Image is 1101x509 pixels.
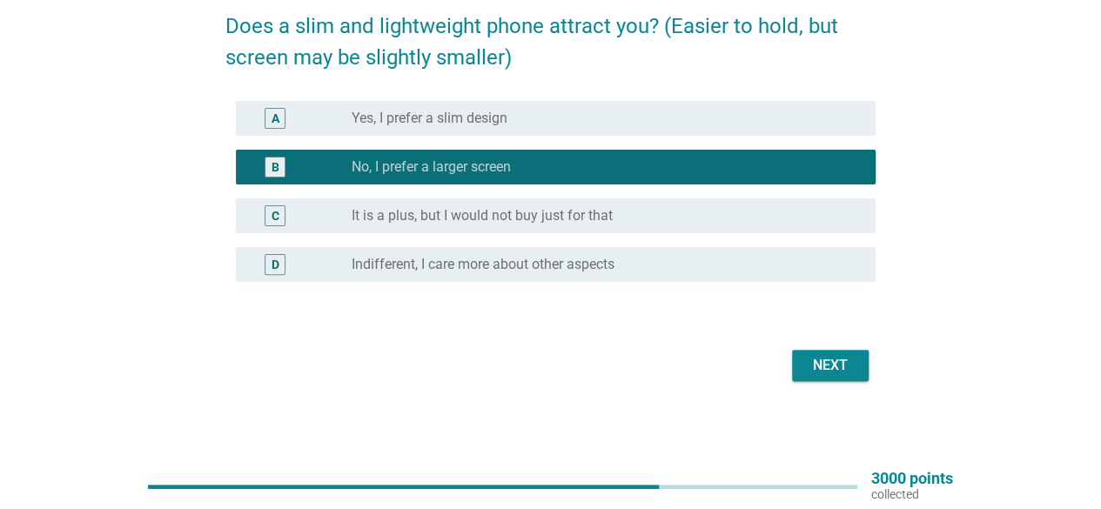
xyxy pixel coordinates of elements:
[806,355,855,376] div: Next
[352,256,614,273] label: Indifferent, I care more about other aspects
[871,486,953,502] p: collected
[352,110,507,127] label: Yes, I prefer a slim design
[272,207,279,225] div: C
[272,110,279,128] div: A
[352,207,613,224] label: It is a plus, but I would not buy just for that
[272,158,279,177] div: B
[792,350,869,381] button: Next
[272,256,279,274] div: D
[871,471,953,486] p: 3000 points
[352,158,511,176] label: No, I prefer a larger screen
